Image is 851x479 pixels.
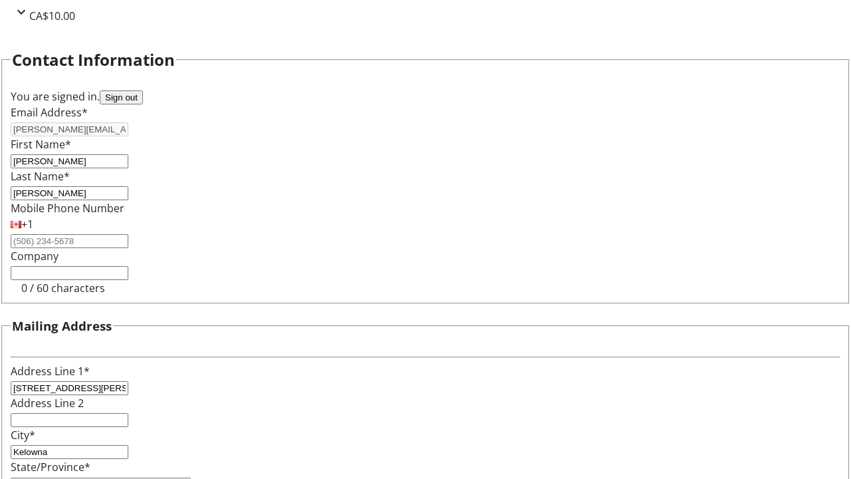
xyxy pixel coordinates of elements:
[29,9,75,23] span: CA$10.00
[11,460,90,474] label: State/Province*
[11,396,84,410] label: Address Line 2
[11,381,128,395] input: Address
[11,88,840,104] div: You are signed in.
[11,249,59,263] label: Company
[21,281,105,295] tr-character-limit: 0 / 60 characters
[11,428,35,442] label: City*
[11,105,88,120] label: Email Address*
[11,445,128,459] input: City
[100,90,143,104] button: Sign out
[11,137,71,152] label: First Name*
[11,201,124,216] label: Mobile Phone Number
[12,48,175,72] h2: Contact Information
[11,364,90,379] label: Address Line 1*
[12,317,112,335] h3: Mailing Address
[11,169,70,184] label: Last Name*
[11,234,128,248] input: (506) 234-5678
